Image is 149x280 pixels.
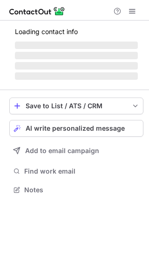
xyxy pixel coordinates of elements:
button: save-profile-one-click [9,98,143,114]
span: AI write personalized message [26,125,125,132]
img: ContactOut v5.3.10 [9,6,65,17]
button: Notes [9,183,143,196]
span: ‌ [15,62,138,70]
div: Save to List / ATS / CRM [26,102,127,110]
button: Find work email [9,165,143,178]
button: Add to email campaign [9,142,143,159]
span: Add to email campaign [25,147,99,154]
span: Find work email [24,167,140,175]
span: ‌ [15,72,138,80]
span: ‌ [15,52,138,59]
p: Loading contact info [15,28,138,35]
button: AI write personalized message [9,120,143,137]
span: Notes [24,186,140,194]
span: ‌ [15,42,138,49]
